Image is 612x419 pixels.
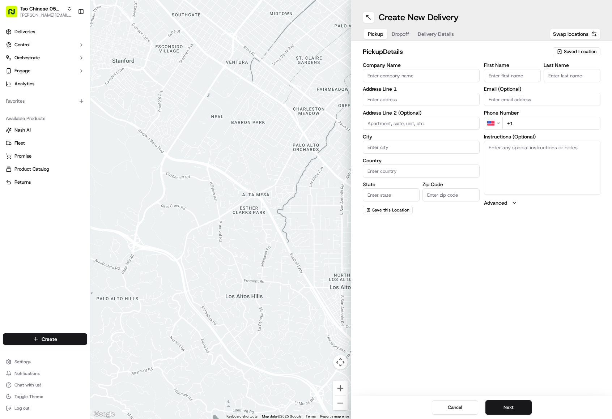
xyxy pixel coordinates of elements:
div: Start new chat [25,69,119,76]
span: Analytics [14,81,34,87]
label: Zip Code [422,182,479,187]
label: Instructions (Optional) [484,134,601,139]
button: Advanced [484,199,601,206]
button: Tso Chinese 05 [PERSON_NAME] [20,5,64,12]
span: Create [42,335,57,343]
span: Settings [14,359,31,365]
a: Deliveries [3,26,87,38]
input: Got a question? Start typing here... [19,47,130,54]
button: Settings [3,357,87,367]
div: Available Products [3,113,87,124]
label: Company Name [363,63,480,68]
a: Product Catalog [6,166,84,172]
input: Enter company name [363,69,480,82]
input: Enter state [363,188,420,201]
img: 1736555255976-a54dd68f-1ca7-489b-9aae-adbdc363a1c4 [7,69,20,82]
a: Open this area in Google Maps (opens a new window) [92,410,116,419]
label: Address Line 2 (Optional) [363,110,480,115]
button: Product Catalog [3,163,87,175]
span: Deliveries [14,29,35,35]
label: Last Name [544,63,600,68]
label: Country [363,158,480,163]
p: Welcome 👋 [7,29,132,40]
span: Toggle Theme [14,394,43,399]
input: Enter city [363,141,480,154]
label: Email (Optional) [484,86,601,91]
a: Fleet [6,140,84,146]
button: Toggle Theme [3,392,87,402]
input: Enter country [363,164,480,178]
button: Swap locations [550,28,600,40]
a: Terms (opens in new tab) [306,414,316,418]
span: Orchestrate [14,55,40,61]
a: Nash AI [6,127,84,133]
span: Control [14,42,30,48]
button: Tso Chinese 05 [PERSON_NAME][PERSON_NAME][EMAIL_ADDRESS][DOMAIN_NAME] [3,3,75,20]
a: 💻API Documentation [58,102,119,115]
span: Pylon [72,123,88,128]
input: Enter last name [544,69,600,82]
span: Notifications [14,371,40,376]
span: Dropoff [392,30,409,38]
span: Knowledge Base [14,105,55,112]
button: Fleet [3,137,87,149]
button: Zoom out [333,396,348,410]
button: Saved Location [553,47,600,57]
span: [PERSON_NAME][EMAIL_ADDRESS][DOMAIN_NAME] [20,12,72,18]
button: Orchestrate [3,52,87,64]
span: Map data ©2025 Google [262,414,301,418]
button: Start new chat [123,71,132,80]
label: Phone Number [484,110,601,115]
span: Returns [14,179,31,185]
button: Returns [3,176,87,188]
button: Create [3,333,87,345]
span: Fleet [14,140,25,146]
span: Saved Location [564,48,596,55]
a: Powered byPylon [51,122,88,128]
button: Engage [3,65,87,77]
a: Promise [6,153,84,159]
span: Product Catalog [14,166,49,172]
span: Delivery Details [418,30,454,38]
button: Control [3,39,87,51]
input: Enter email address [484,93,601,106]
img: Nash [7,7,22,22]
input: Enter phone number [502,117,601,130]
button: Cancel [432,400,478,415]
span: API Documentation [68,105,116,112]
a: Analytics [3,78,87,90]
span: Save this Location [372,207,409,213]
label: First Name [484,63,541,68]
span: Promise [14,153,31,159]
button: Map camera controls [333,355,348,369]
span: Pickup [368,30,383,38]
span: Chat with us! [14,382,41,388]
label: Advanced [484,199,507,206]
div: 💻 [61,106,67,111]
button: Log out [3,403,87,413]
button: Next [485,400,532,415]
input: Enter zip code [422,188,479,201]
button: Chat with us! [3,380,87,390]
div: 📗 [7,106,13,111]
button: Save this Location [363,206,413,214]
input: Enter address [363,93,480,106]
input: Apartment, suite, unit, etc. [363,117,480,130]
button: Promise [3,150,87,162]
span: Nash AI [14,127,31,133]
div: Favorites [3,95,87,107]
span: Swap locations [553,30,588,38]
a: Report a map error [320,414,349,418]
span: Engage [14,68,30,74]
label: Address Line 1 [363,86,480,91]
img: Google [92,410,116,419]
span: Log out [14,405,29,411]
h2: pickup Details [363,47,548,57]
input: Enter first name [484,69,541,82]
a: 📗Knowledge Base [4,102,58,115]
button: Nash AI [3,124,87,136]
a: Returns [6,179,84,185]
button: Zoom in [333,381,348,396]
div: We're available if you need us! [25,76,92,82]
